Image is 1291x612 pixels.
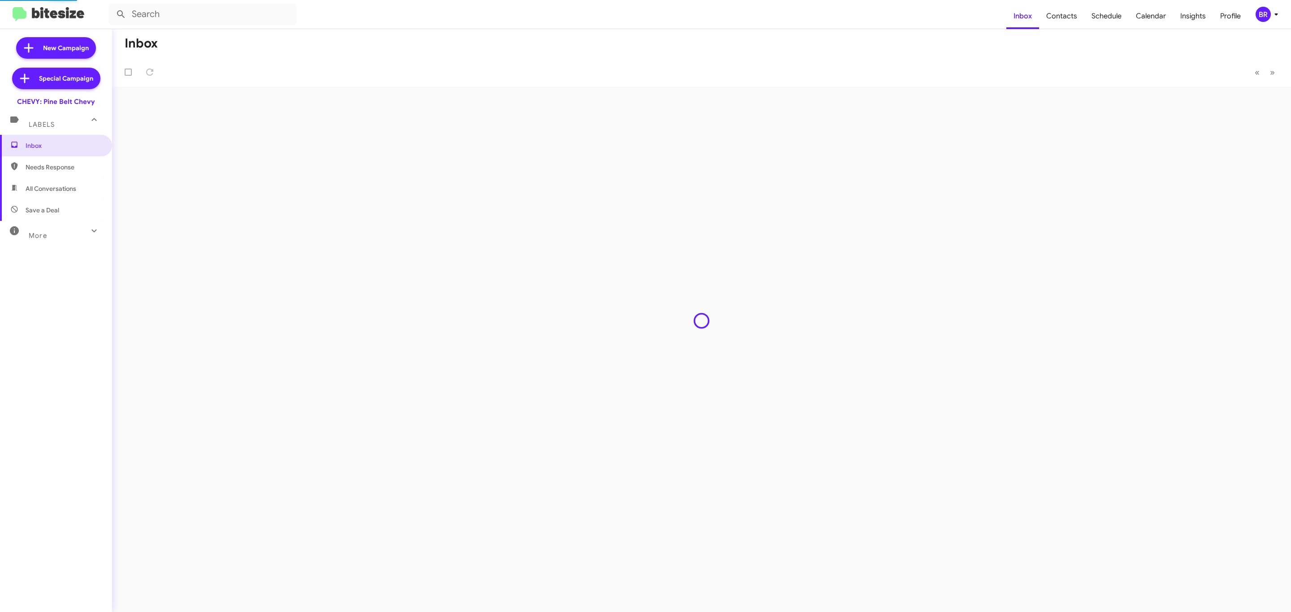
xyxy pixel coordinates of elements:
span: « [1255,67,1260,78]
span: All Conversations [26,184,76,193]
a: Profile [1213,3,1248,29]
button: Next [1265,63,1280,82]
span: Save a Deal [26,206,59,215]
h1: Inbox [125,36,158,51]
div: BR [1256,7,1271,22]
a: Inbox [1006,3,1039,29]
a: Insights [1173,3,1213,29]
span: Inbox [26,141,102,150]
nav: Page navigation example [1250,63,1280,82]
span: Needs Response [26,163,102,172]
input: Search [108,4,297,25]
span: New Campaign [43,43,89,52]
span: » [1270,67,1275,78]
a: Calendar [1129,3,1173,29]
button: BR [1248,7,1281,22]
a: Contacts [1039,3,1084,29]
div: CHEVY: Pine Belt Chevy [17,97,95,106]
span: Special Campaign [39,74,93,83]
button: Previous [1249,63,1265,82]
a: Special Campaign [12,68,100,89]
a: New Campaign [16,37,96,59]
span: More [29,232,47,240]
span: Labels [29,121,55,129]
a: Schedule [1084,3,1129,29]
